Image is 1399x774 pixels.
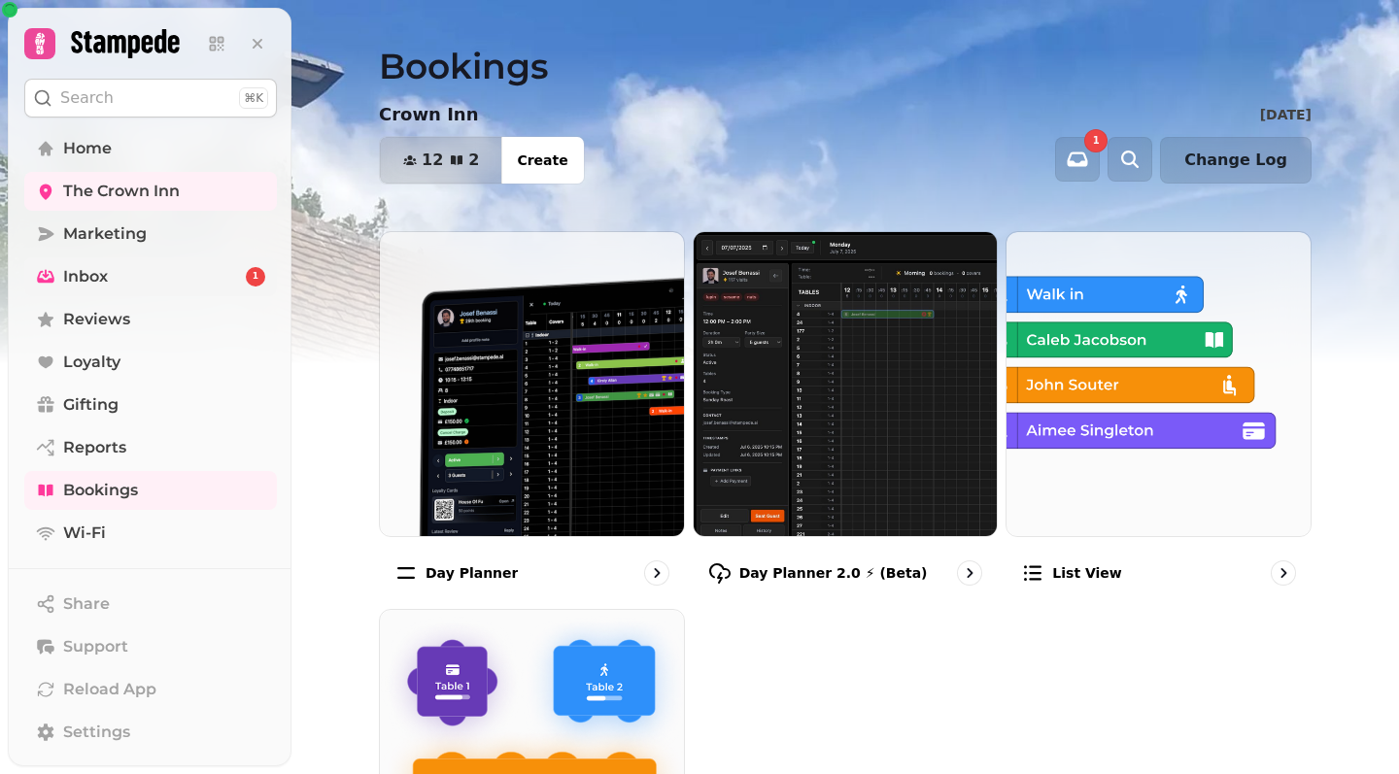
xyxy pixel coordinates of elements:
svg: go to [1274,563,1293,583]
a: Wi-Fi [24,514,277,553]
span: Inbox [63,265,108,288]
a: Day plannerDay planner [379,231,685,601]
button: Search⌘K [24,79,277,118]
p: Day Planner 2.0 ⚡ (Beta) [739,563,928,583]
p: Search [60,86,114,110]
span: Home [63,137,112,160]
a: Reports [24,428,277,467]
a: Inbox1 [24,257,277,296]
button: Share [24,585,277,623]
span: Wi-Fi [63,522,106,545]
img: Day Planner 2.0 ⚡ (Beta) [694,232,998,536]
button: Change Log [1160,137,1312,184]
span: Bookings [63,479,138,502]
span: Share [63,592,110,616]
button: Reload App [24,670,277,709]
span: 2 [468,152,479,168]
a: Bookings [24,471,277,510]
svg: go to [647,563,666,583]
a: Home [24,129,277,168]
span: 12 [422,152,443,168]
span: Support [63,635,128,658]
button: Create [501,137,583,184]
span: Reports [63,436,126,459]
svg: go to [960,563,979,583]
p: Crown Inn [379,101,479,128]
button: Support [24,627,277,666]
p: List view [1052,563,1121,583]
span: Reload App [63,678,156,701]
span: Marketing [63,222,147,246]
span: Reviews [63,308,130,331]
a: Loyalty [24,343,277,382]
a: Marketing [24,215,277,253]
img: List view [1007,232,1311,536]
a: Day Planner 2.0 ⚡ (Beta)Day Planner 2.0 ⚡ (Beta) [693,231,999,601]
span: 1 [1093,136,1100,146]
span: The Crown Inn [63,180,180,203]
a: Settings [24,713,277,752]
span: Change Log [1184,152,1287,168]
div: ⌘K [239,87,268,109]
p: [DATE] [1260,105,1312,124]
p: Day planner [426,563,518,583]
span: Settings [63,721,130,744]
span: 1 [253,270,258,284]
span: Gifting [63,393,119,417]
a: Reviews [24,300,277,339]
a: Gifting [24,386,277,424]
img: Day planner [380,232,684,536]
span: Loyalty [63,351,120,374]
a: List viewList view [1006,231,1312,601]
span: Create [517,153,567,167]
button: 122 [380,137,502,184]
a: The Crown Inn [24,172,277,211]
